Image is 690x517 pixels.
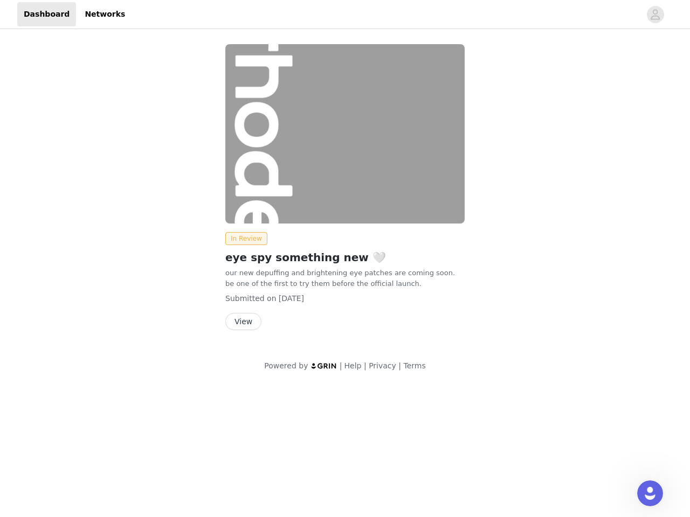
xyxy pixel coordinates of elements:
span: | [364,361,367,370]
img: logo [310,362,337,369]
a: Networks [78,2,132,26]
h2: eye spy something new 🤍 [225,249,465,266]
img: rhode skin [225,44,465,223]
span: | [398,361,401,370]
p: our new depuffing and brightening eye patches are coming soon. be one of the first to try them be... [225,268,465,289]
a: Terms [403,361,425,370]
a: Privacy [369,361,396,370]
div: avatar [650,6,660,23]
span: Submitted on [225,294,277,303]
a: Help [344,361,362,370]
a: View [225,318,261,326]
span: [DATE] [279,294,304,303]
span: Powered by [264,361,308,370]
button: View [225,313,261,330]
a: Dashboard [17,2,76,26]
iframe: Intercom live chat [637,480,663,506]
span: | [340,361,342,370]
span: In Review [225,232,267,245]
